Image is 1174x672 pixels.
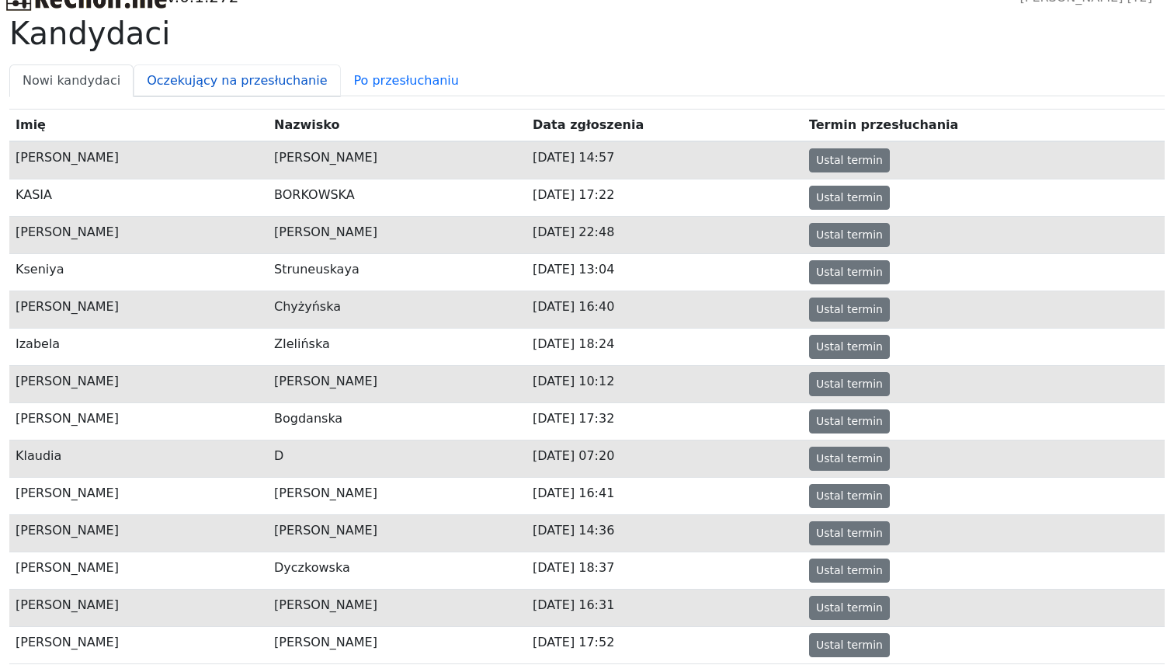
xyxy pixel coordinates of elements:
td: [DATE] 16:41 [526,477,803,514]
td: [PERSON_NAME] [9,365,268,402]
td: [PERSON_NAME] [9,141,268,179]
div: Imię [16,116,262,134]
td: [DATE] 14:57 [526,141,803,179]
a: Oczekujący na przesłuchanie [134,64,340,97]
td: [PERSON_NAME] [9,514,268,552]
td: Izabela [9,328,268,365]
td: [PERSON_NAME] [9,402,268,440]
td: Dyczkowska [268,552,526,589]
button: Ustal termin [809,596,890,620]
td: [DATE] 17:22 [526,179,803,216]
button: Ustal termin [809,372,890,396]
td: [PERSON_NAME] [268,365,526,402]
td: D [268,440,526,477]
button: Ustal termin [809,409,890,433]
td: [DATE] 14:36 [526,514,803,552]
button: Ustal termin [809,335,890,359]
td: [PERSON_NAME] [9,552,268,589]
td: Kseniya [9,253,268,291]
td: BORKOWSKA [268,179,526,216]
td: [PERSON_NAME] [268,477,526,514]
td: [DATE] 18:37 [526,552,803,589]
td: [DATE] 07:20 [526,440,803,477]
td: Struneuskaya [268,253,526,291]
td: [DATE] 17:32 [526,402,803,440]
button: Ustal termin [809,521,890,545]
td: [DATE] 16:31 [526,589,803,626]
td: [DATE] 22:48 [526,216,803,253]
td: [DATE] 17:52 [526,626,803,663]
td: [PERSON_NAME] [9,589,268,626]
a: Nowi kandydaci [9,64,134,97]
td: ZIelińska [268,328,526,365]
td: [PERSON_NAME] [9,477,268,514]
td: [PERSON_NAME] [268,141,526,179]
td: [PERSON_NAME] [268,216,526,253]
td: [DATE] 18:24 [526,328,803,365]
span: Kandydaci [9,16,170,51]
div: Nazwisko [274,116,520,134]
button: Ustal termin [809,633,890,657]
div: Data zgłoszenia [533,116,797,134]
button: Ustal termin [809,223,890,247]
td: Chyżyńska [268,291,526,328]
td: [PERSON_NAME] [9,291,268,328]
td: [PERSON_NAME] [9,626,268,663]
button: Ustal termin [809,447,890,471]
td: [PERSON_NAME] [268,626,526,663]
td: Bogdanska [268,402,526,440]
button: Ustal termin [809,148,890,172]
div: Termin przesłuchania [809,116,1158,134]
a: Po przesłuchaniu [341,64,472,97]
td: [DATE] 16:40 [526,291,803,328]
td: [PERSON_NAME] [268,589,526,626]
button: Ustal termin [809,484,890,508]
button: Ustal termin [809,260,890,284]
td: [DATE] 10:12 [526,365,803,402]
td: [DATE] 13:04 [526,253,803,291]
td: KASIA [9,179,268,216]
td: [PERSON_NAME] [9,216,268,253]
button: Ustal termin [809,559,890,583]
button: Ustal termin [809,186,890,210]
button: Ustal termin [809,298,890,322]
td: Klaudia [9,440,268,477]
td: [PERSON_NAME] [268,514,526,552]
